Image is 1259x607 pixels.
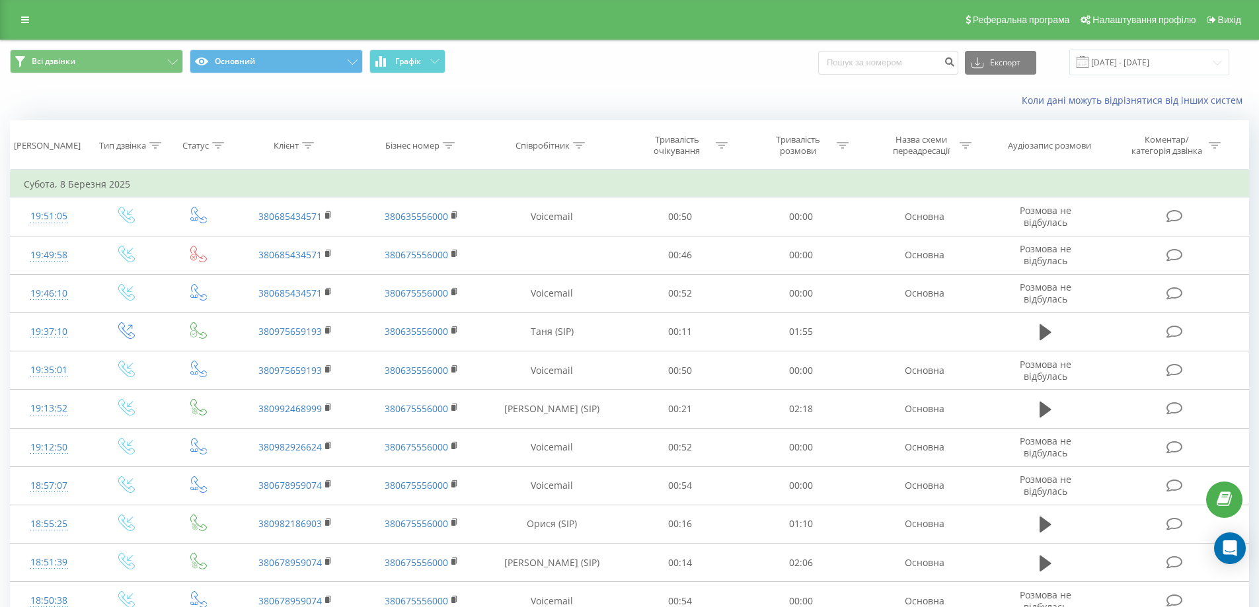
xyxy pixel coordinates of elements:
div: Тип дзвінка [99,140,146,151]
span: Реферальна програма [973,15,1070,25]
div: Статус [182,140,209,151]
a: 380635556000 [385,364,448,376]
span: Розмова не відбулась [1020,204,1071,229]
td: Основна [861,274,987,312]
td: 00:52 [620,274,741,312]
td: 00:14 [620,544,741,582]
td: [PERSON_NAME] (SIP) [484,390,620,428]
a: 380982926624 [258,441,322,453]
a: 380675556000 [385,248,448,261]
a: 380685434571 [258,210,322,223]
a: 380982186903 [258,517,322,530]
div: Тривалість розмови [763,134,833,157]
div: 18:57:07 [24,473,75,499]
td: 00:00 [741,351,862,390]
a: 380685434571 [258,248,322,261]
a: 380635556000 [385,210,448,223]
a: 380675556000 [385,479,448,491]
div: 19:51:05 [24,203,75,229]
td: 00:00 [741,466,862,505]
div: Коментар/категорія дзвінка [1128,134,1205,157]
span: Налаштування профілю [1092,15,1196,25]
a: 380675556000 [385,441,448,453]
span: Графік [395,57,421,66]
td: 01:10 [741,505,862,543]
td: Субота, 8 Березня 2025 [11,171,1249,197]
div: [PERSON_NAME] [14,140,81,151]
div: Співробітник [515,140,570,151]
span: Вихід [1218,15,1241,25]
td: Основна [861,544,987,582]
div: Open Intercom Messenger [1214,532,1246,564]
td: Основна [861,428,987,466]
td: 01:55 [741,312,862,351]
td: Voicemail [484,428,620,466]
div: Клієнт [274,140,299,151]
input: Пошук за номером [818,51,958,75]
td: Основна [861,351,987,390]
td: Voicemail [484,197,620,236]
button: Основний [190,50,363,73]
td: 00:46 [620,236,741,274]
div: 19:35:01 [24,357,75,383]
td: 00:11 [620,312,741,351]
td: Voicemail [484,351,620,390]
a: 380975659193 [258,325,322,338]
td: 02:06 [741,544,862,582]
a: Коли дані можуть відрізнятися вiд інших систем [1022,94,1249,106]
a: 380675556000 [385,594,448,607]
div: 19:12:50 [24,435,75,460]
span: Розмова не відбулась [1020,358,1071,382]
td: 00:54 [620,466,741,505]
td: 00:21 [620,390,741,428]
a: 380635556000 [385,325,448,338]
td: Таня (SIP) [484,312,620,351]
td: 00:00 [741,236,862,274]
a: 380675556000 [385,402,448,415]
div: Назва схеми переадресації [886,134,956,157]
td: Основна [861,505,987,543]
td: Основна [861,197,987,236]
div: Тривалість очікування [642,134,712,157]
td: Voicemail [484,466,620,505]
td: 00:00 [741,428,862,466]
div: Аудіозапис розмови [1008,140,1091,151]
a: 380675556000 [385,287,448,299]
div: 18:51:39 [24,550,75,575]
td: 00:00 [741,197,862,236]
td: 02:18 [741,390,862,428]
a: 380678959074 [258,556,322,569]
a: 380675556000 [385,517,448,530]
div: 19:46:10 [24,281,75,306]
a: 380975659193 [258,364,322,376]
span: Розмова не відбулась [1020,281,1071,305]
span: Всі дзвінки [32,56,75,67]
td: Voicemail [484,274,620,312]
td: Основна [861,466,987,505]
td: 00:16 [620,505,741,543]
a: 380678959074 [258,479,322,491]
button: Всі дзвінки [10,50,183,73]
span: Розмова не відбулась [1020,435,1071,459]
td: Основна [861,236,987,274]
td: Орися (SIP) [484,505,620,543]
td: 00:52 [620,428,741,466]
button: Графік [369,50,445,73]
a: 380992468999 [258,402,322,415]
span: Розмова не відбулась [1020,242,1071,267]
td: Основна [861,390,987,428]
td: 00:50 [620,351,741,390]
a: 380685434571 [258,287,322,299]
td: [PERSON_NAME] (SIP) [484,544,620,582]
a: 380675556000 [385,556,448,569]
div: 18:55:25 [24,511,75,537]
button: Експорт [965,51,1036,75]
td: 00:00 [741,274,862,312]
a: 380678959074 [258,594,322,607]
div: 19:37:10 [24,319,75,345]
td: 00:50 [620,197,741,236]
div: 19:49:58 [24,242,75,268]
span: Розмова не відбулась [1020,473,1071,497]
div: 19:13:52 [24,396,75,421]
div: Бізнес номер [385,140,439,151]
